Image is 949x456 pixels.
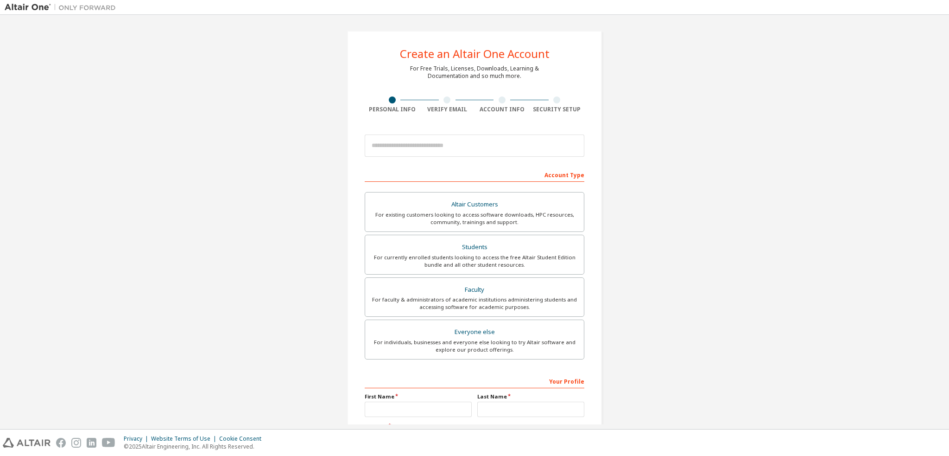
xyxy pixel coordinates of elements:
div: Cookie Consent [219,435,267,443]
img: linkedin.svg [87,438,96,448]
div: Students [371,241,578,254]
div: Faculty [371,283,578,296]
div: For individuals, businesses and everyone else looking to try Altair software and explore our prod... [371,339,578,353]
img: Altair One [5,3,120,12]
label: Last Name [477,393,584,400]
div: Verify Email [420,106,475,113]
div: For existing customers looking to access software downloads, HPC resources, community, trainings ... [371,211,578,226]
div: Website Terms of Use [151,435,219,443]
img: facebook.svg [56,438,66,448]
div: Account Type [365,167,584,182]
div: For faculty & administrators of academic institutions administering students and accessing softwa... [371,296,578,311]
div: Create an Altair One Account [400,48,550,59]
div: Altair Customers [371,198,578,211]
img: instagram.svg [71,438,81,448]
div: Personal Info [365,106,420,113]
div: Privacy [124,435,151,443]
p: © 2025 Altair Engineering, Inc. All Rights Reserved. [124,443,267,450]
label: First Name [365,393,472,400]
img: youtube.svg [102,438,115,448]
label: Job Title [365,423,584,430]
div: For Free Trials, Licenses, Downloads, Learning & Documentation and so much more. [410,65,539,80]
div: For currently enrolled students looking to access the free Altair Student Edition bundle and all ... [371,254,578,269]
div: Security Setup [530,106,585,113]
div: Everyone else [371,326,578,339]
div: Your Profile [365,373,584,388]
div: Account Info [474,106,530,113]
img: altair_logo.svg [3,438,51,448]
